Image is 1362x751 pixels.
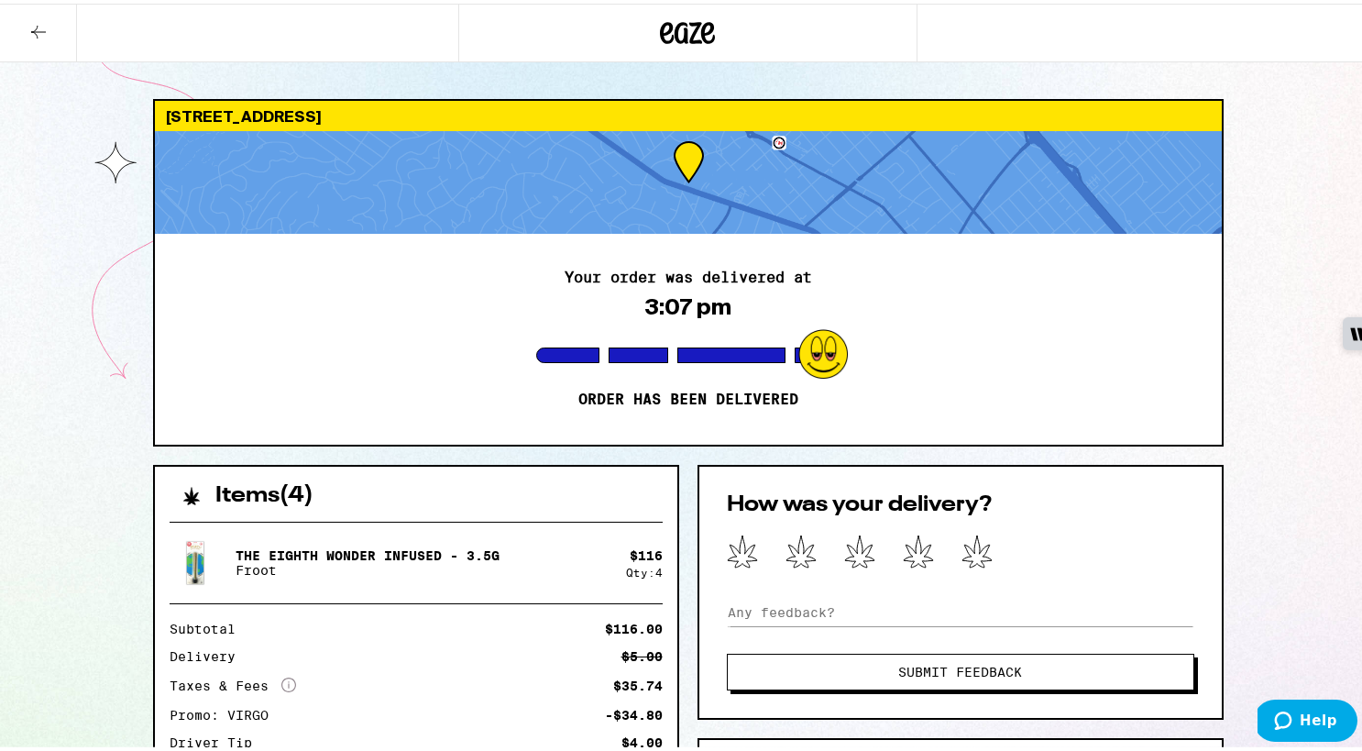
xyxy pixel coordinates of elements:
div: Subtotal [170,619,248,632]
div: Taxes & Fees [170,674,296,690]
div: $4.00 [621,733,663,745]
div: $116.00 [605,619,663,632]
span: Submit Feedback [898,662,1022,675]
div: [STREET_ADDRESS] [155,97,1222,127]
h2: Items ( 4 ) [215,481,313,503]
button: Submit Feedback [727,650,1194,687]
div: Driver Tip [170,733,265,745]
div: 3:07 pm [645,291,731,316]
div: Delivery [170,646,248,659]
input: Any feedback? [727,595,1194,623]
h2: Your order was delivered at [565,267,812,282]
div: Promo: VIRGO [170,705,281,718]
p: Froot [236,559,500,574]
h2: How was your delivery? [727,491,1194,513]
div: $5.00 [621,646,663,659]
iframe: Opens a widget where you can find more information [1258,696,1357,742]
img: Froot - The Eighth Wonder Infused - 3.5g [170,534,221,585]
div: $ 116 [630,545,663,559]
div: Qty: 4 [626,563,663,575]
div: -$34.80 [605,705,663,718]
p: Order has been delivered [578,387,798,405]
div: $35.74 [613,676,663,689]
p: The Eighth Wonder Infused - 3.5g [236,545,500,559]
